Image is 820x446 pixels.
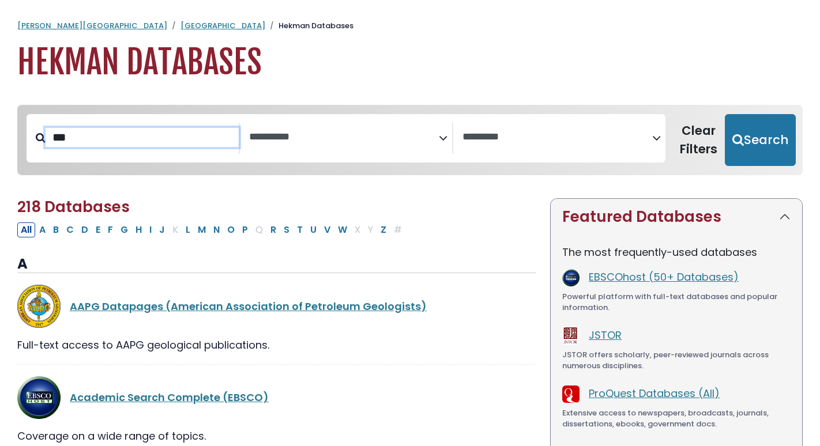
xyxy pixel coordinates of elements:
[210,222,223,237] button: Filter Results N
[17,20,167,31] a: [PERSON_NAME][GEOGRAPHIC_DATA]
[321,222,334,237] button: Filter Results V
[589,270,739,284] a: EBSCOhost (50+ Databases)
[377,222,390,237] button: Filter Results Z
[92,222,104,237] button: Filter Results E
[117,222,131,237] button: Filter Results G
[17,222,407,236] div: Alpha-list to filter by first letter of database name
[562,407,791,430] div: Extensive access to newspapers, broadcasts, journals, dissertations, ebooks, government docs.
[17,222,35,237] button: All
[239,222,251,237] button: Filter Results P
[17,105,803,175] nav: Search filters
[17,196,130,217] span: 218 Databases
[562,349,791,372] div: JSTOR offers scholarly, peer-reviewed journals across numerous disciplines.
[725,114,796,166] button: Submit for Search Results
[50,222,62,237] button: Filter Results B
[551,199,802,235] button: Featured Databases
[78,222,92,237] button: Filter Results D
[146,222,155,237] button: Filter Results I
[249,131,439,143] textarea: Search
[294,222,306,237] button: Filter Results T
[589,386,720,400] a: ProQuest Databases (All)
[132,222,145,237] button: Filter Results H
[104,222,116,237] button: Filter Results F
[280,222,293,237] button: Filter Results S
[267,222,280,237] button: Filter Results R
[17,43,803,82] h1: Hekman Databases
[224,222,238,237] button: Filter Results O
[307,222,320,237] button: Filter Results U
[36,222,49,237] button: Filter Results A
[17,428,536,444] div: Coverage on a wide range of topics.
[70,390,269,405] a: Academic Search Complete (EBSCO)
[194,222,209,237] button: Filter Results M
[589,328,622,342] a: JSTOR
[182,222,194,237] button: Filter Results L
[46,128,239,147] input: Search database by title or keyword
[672,114,725,166] button: Clear Filters
[156,222,168,237] button: Filter Results J
[17,256,536,273] h3: A
[63,222,77,237] button: Filter Results C
[180,20,265,31] a: [GEOGRAPHIC_DATA]
[562,244,791,260] p: The most frequently-used databases
[462,131,652,143] textarea: Search
[70,299,427,313] a: AAPG Datapages (American Association of Petroleum Geologists)
[562,291,791,313] div: Powerful platform with full-text databases and popular information.
[334,222,351,237] button: Filter Results W
[17,337,536,353] div: Full-text access to AAPG geological publications.
[17,20,803,32] nav: breadcrumb
[265,20,353,32] li: Hekman Databases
